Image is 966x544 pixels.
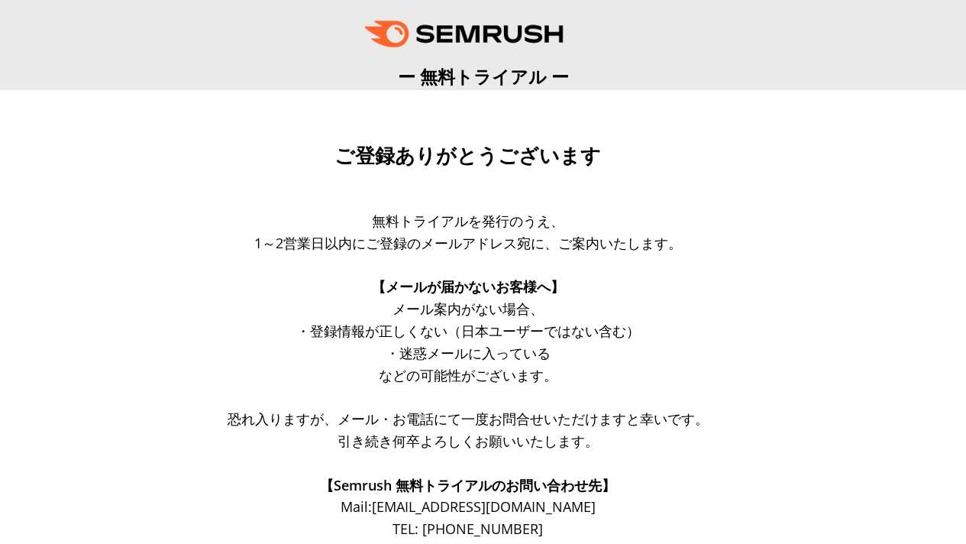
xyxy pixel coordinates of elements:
span: ー 無料トライアル ー [398,64,569,89]
span: TEL: [PHONE_NUMBER] [393,520,543,538]
span: 【メールが届かないお客様へ】 [372,277,564,296]
span: ご登録ありがとうございます [334,144,601,167]
span: 【Semrush 無料トライアルのお問い合わせ先】 [320,476,615,494]
span: ・登録情報が正しくない（日本ユーザーではない含む） [296,322,640,340]
span: Mail: [EMAIL_ADDRESS][DOMAIN_NAME] [341,497,596,516]
span: 引き続き何卒よろしくお願いいたします。 [338,432,599,450]
span: ・迷惑メールに入っている [386,344,551,362]
span: 恐れ入りますが、メール・お電話にて一度お問合せいただけますと幸いです。 [228,410,709,428]
span: などの可能性がございます。 [379,366,557,384]
span: 1～2営業日以内にご登録のメールアドレス宛に、ご案内いたします。 [254,234,682,252]
span: メール案内がない場合、 [393,300,544,318]
span: 無料トライアルを発行のうえ、 [372,212,564,230]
